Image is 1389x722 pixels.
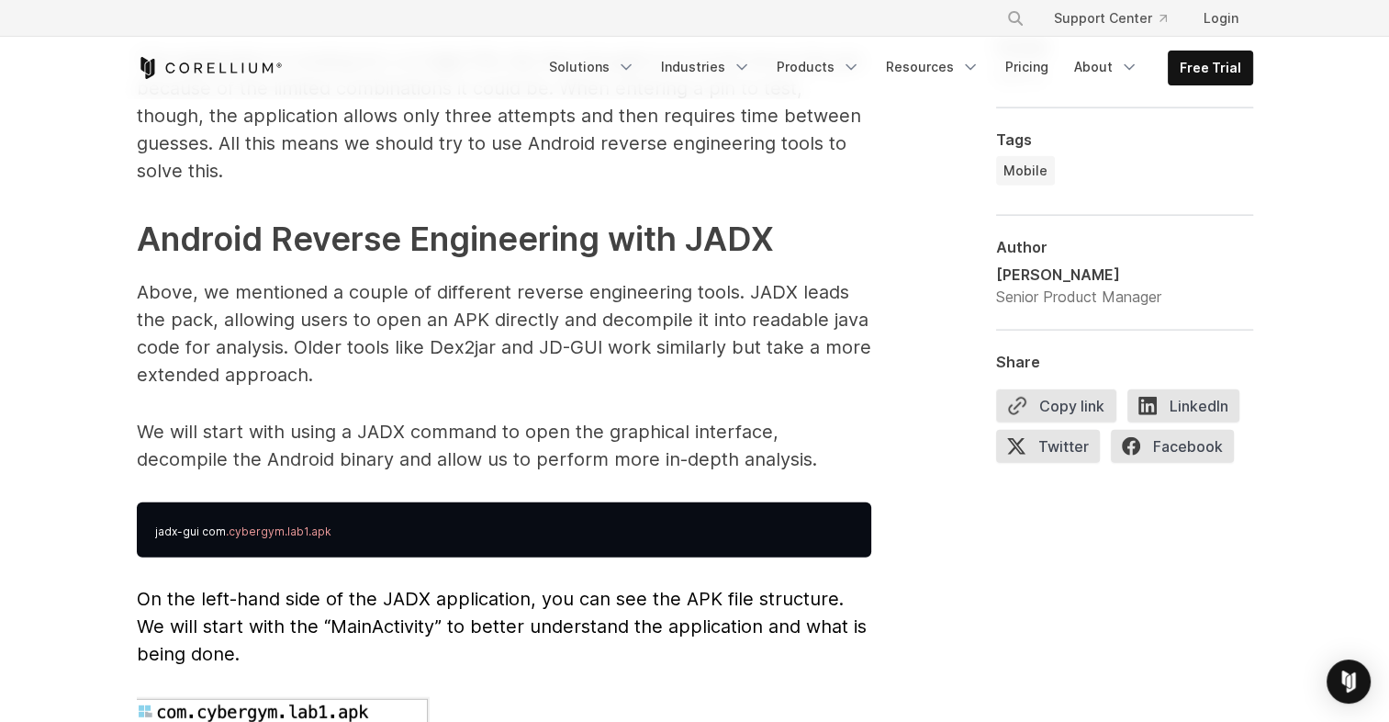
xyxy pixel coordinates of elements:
[137,219,774,259] strong: Android Reverse Engineering with JADX
[999,2,1032,35] button: Search
[1169,51,1252,85] a: Free Trial
[1063,51,1149,84] a: About
[137,57,283,79] a: Corellium Home
[137,47,871,185] p: The application is looking for a 4-digit PIN. My first thought is to brute-force the pin because ...
[996,429,1111,469] a: Twitter
[996,237,1253,255] div: Author
[996,285,1161,307] div: Senior Product Manager
[996,352,1253,370] div: Share
[155,525,226,538] span: jadx-gui com
[1127,389,1250,429] a: LinkedIn
[137,418,871,473] p: We will start with using a JADX command to open the graphical interface, decompile the Android bi...
[1039,2,1182,35] a: Support Center
[996,429,1100,462] span: Twitter
[1111,429,1234,462] span: Facebook
[766,51,871,84] a: Products
[996,263,1161,285] div: [PERSON_NAME]
[996,130,1253,148] div: Tags
[1111,429,1245,469] a: Facebook
[996,155,1055,185] a: Mobile
[137,278,871,389] p: Above, we mentioned a couple of different reverse engineering tools. JADX leads the pack, allowin...
[996,389,1116,422] button: Copy link
[875,51,991,84] a: Resources
[137,588,867,665] span: On the left-hand side of the JADX application, you can see the APK file structure. We will start ...
[1327,660,1371,704] div: Open Intercom Messenger
[984,2,1253,35] div: Navigation Menu
[538,51,1253,85] div: Navigation Menu
[226,525,331,538] span: .cybergym.lab1.apk
[1003,161,1047,179] span: Mobile
[1127,389,1239,422] span: LinkedIn
[994,51,1059,84] a: Pricing
[650,51,762,84] a: Industries
[1189,2,1253,35] a: Login
[538,51,646,84] a: Solutions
